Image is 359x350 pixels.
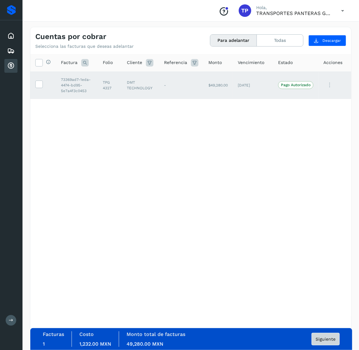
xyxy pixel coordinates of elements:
div: Cuentas por cobrar [4,59,17,73]
span: Acciones [323,59,342,66]
span: 49,280.00 MXN [127,341,163,347]
button: Todas [257,35,303,46]
button: Para adelantar [210,35,257,46]
span: Siguiente [316,337,336,341]
td: DMT TECHNOLOGY [122,71,159,99]
span: Folio [103,59,113,66]
span: Referencia [164,59,187,66]
td: 73369ad7-1eda-4474-bd95-5e7a4f3c0453 [56,71,98,99]
label: Facturas [43,331,64,337]
p: Selecciona las facturas que deseas adelantar [35,44,134,49]
button: Siguiente [312,333,340,345]
td: [DATE] [233,71,273,99]
p: Hola, [256,5,331,10]
h4: Cuentas por cobrar [35,32,106,41]
span: Estado [278,59,293,66]
span: 1 [43,341,45,347]
label: Costo [79,331,94,337]
label: Monto total de facturas [127,331,185,337]
td: - [159,71,203,99]
span: Factura [61,59,77,66]
td: $49,280.00 [203,71,233,99]
p: TRANSPORTES PANTERAS GAPO S.A. DE C.V. [256,10,331,16]
span: 1,232.00 MXN [79,341,111,347]
span: Cliente [127,59,142,66]
button: Descargar [308,35,346,46]
td: TPG 4327 [98,71,122,99]
p: Pago Autorizado [281,83,311,87]
span: Monto [208,59,222,66]
span: Vencimiento [238,59,264,66]
div: Embarques [4,44,17,58]
span: Descargar [322,38,341,43]
div: Inicio [4,29,17,43]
